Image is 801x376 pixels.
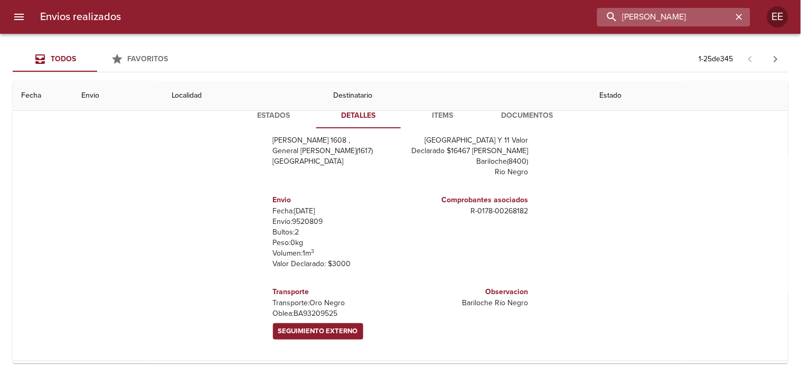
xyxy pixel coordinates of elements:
h6: Envios realizados [40,8,121,25]
p: 1 - 25 de 345 [699,54,733,64]
h6: Observacion [405,286,529,298]
div: EE [767,6,788,27]
span: Seguimiento Externo [278,325,358,337]
p: [PERSON_NAME] 1608 , [273,135,397,146]
th: Estado [591,81,788,111]
span: Pagina anterior [738,53,763,64]
p: General [PERSON_NAME] ( 1617 ) [273,146,397,156]
th: Localidad [163,81,325,111]
span: Estados [238,109,310,123]
span: Todos [51,54,76,63]
div: Abrir información de usuario [767,6,788,27]
span: Items [407,109,479,123]
div: Tabs detalle de guia [232,103,570,128]
button: menu [6,4,32,30]
th: Destinatario [325,81,591,111]
th: Envio [73,81,163,111]
a: Seguimiento Externo [273,323,363,340]
h6: Comprobantes asociados [405,194,529,206]
span: Documentos [492,109,563,123]
h6: Envio [273,194,397,206]
p: Bariloche ( 8400 ) [405,156,529,167]
p: Rio Negro [405,167,529,177]
p: Bultos: 2 [273,227,397,238]
p: R - 0178 - 00268182 [405,206,529,217]
p: Peso: 0 kg [273,238,397,248]
span: Pagina siguiente [763,46,788,72]
p: [GEOGRAPHIC_DATA] Y 11 Valor Declarado $16467 [PERSON_NAME] [405,135,529,156]
span: Favoritos [128,54,168,63]
th: Fecha [13,81,73,111]
p: Volumen: 1 m [273,248,397,259]
p: Oblea: BA93209525 [273,308,397,319]
sup: 3 [312,248,315,255]
span: Detalles [323,109,394,123]
p: Envío: 9520809 [273,217,397,227]
input: buscar [597,8,732,26]
p: Transporte: Oro Negro [273,298,397,308]
p: Valor Declarado: $ 3000 [273,259,397,269]
p: Fecha: [DATE] [273,206,397,217]
p: [GEOGRAPHIC_DATA] [273,156,397,167]
h6: Transporte [273,286,397,298]
div: Tabs Envios [13,46,182,72]
p: Bariloche Río Negro [405,298,529,308]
